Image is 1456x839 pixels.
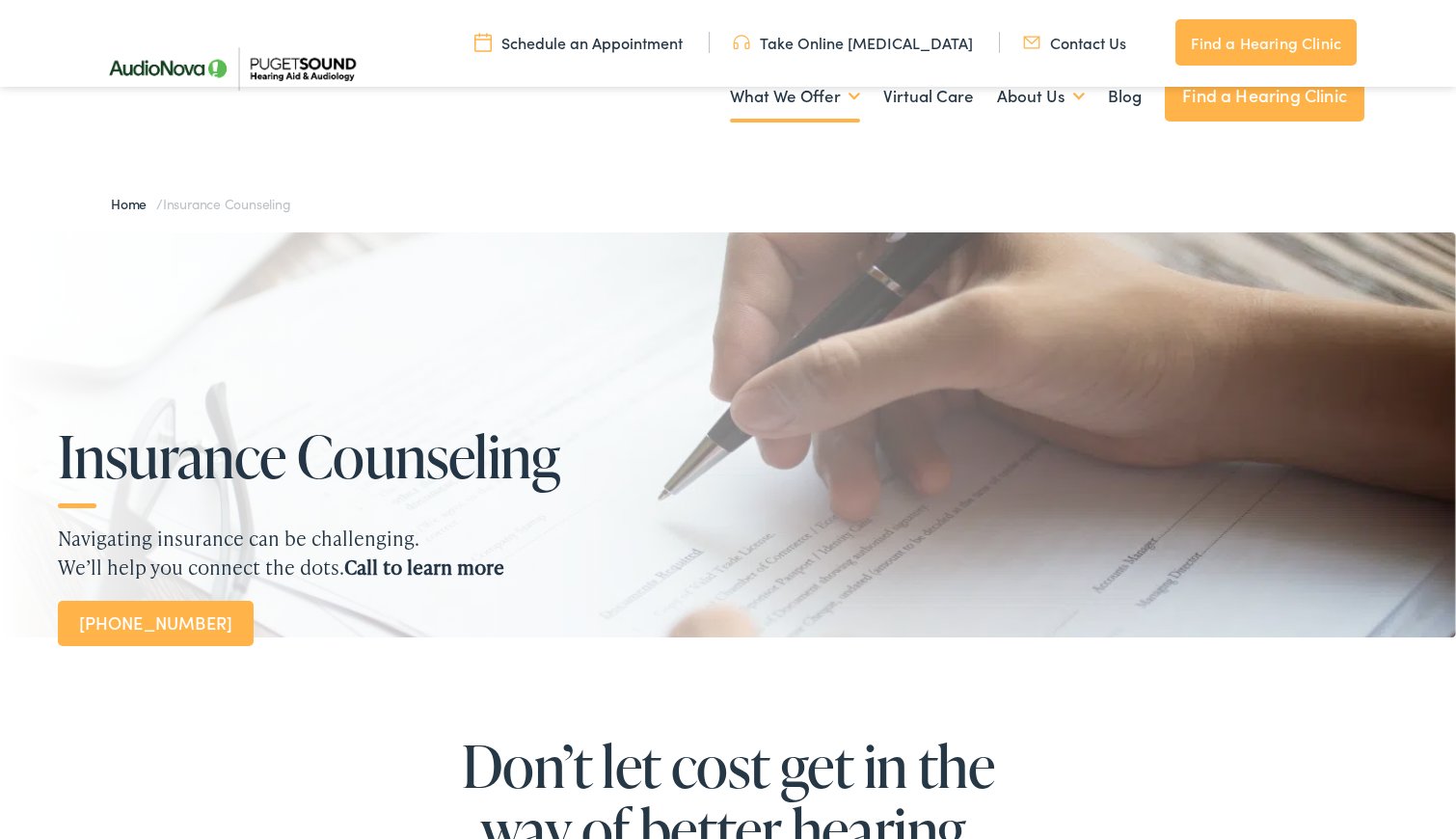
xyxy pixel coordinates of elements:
[58,601,254,646] a: [PHONE_NUMBER]
[730,61,860,132] a: What We Offer
[344,554,504,581] strong: Call to learn more
[58,424,598,488] h1: Insurance Counseling
[1023,32,1040,53] img: utility icon
[1023,32,1126,53] a: Contact Us
[163,194,291,213] span: Insurance Counseling
[111,194,291,213] span: /
[997,61,1085,132] a: About Us
[111,194,156,213] a: Home
[883,61,974,132] a: Virtual Care
[58,524,1398,582] p: Navigating insurance can be challenging. We’ll help you connect the dots.
[474,32,492,53] img: utility icon
[1108,61,1142,132] a: Blog
[733,32,750,53] img: utility icon
[1175,19,1357,66] a: Find a Hearing Clinic
[474,32,683,53] a: Schedule an Appointment
[733,32,973,53] a: Take Online [MEDICAL_DATA]
[1165,69,1364,122] a: Find a Hearing Clinic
